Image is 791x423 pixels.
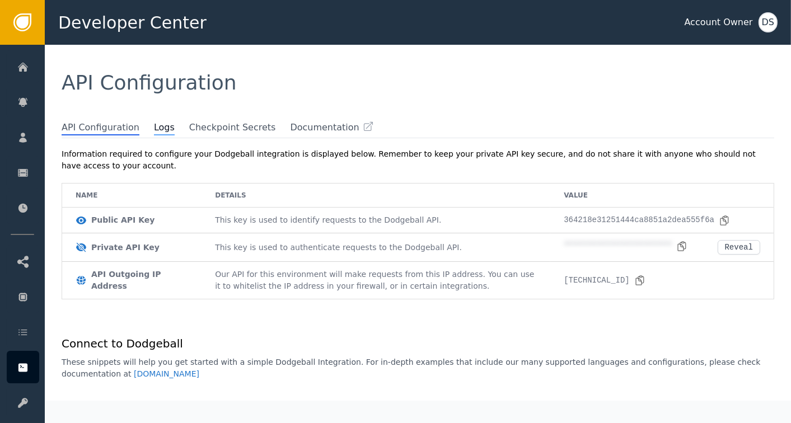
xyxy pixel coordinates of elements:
button: Reveal [718,240,760,255]
div: 364218e31251444ca8851a2dea555f6a [564,214,730,226]
span: Developer Center [58,10,207,35]
div: Public API Key [91,214,155,226]
span: Documentation [290,121,359,134]
span: Checkpoint Secrets [189,121,276,134]
span: API Configuration [62,71,237,94]
div: Account Owner [685,16,753,29]
div: API Outgoing IP Address [91,269,188,292]
td: Details [202,184,550,208]
td: This key is used to identify requests to the Dodgeball API. [202,208,550,233]
p: These snippets will help you get started with a simple Dodgeball Integration. For in-depth exampl... [62,356,774,380]
span: API Configuration [62,121,139,135]
div: [TECHNICAL_ID] [564,275,645,286]
a: Documentation [290,121,373,134]
h1: Connect to Dodgeball [62,335,774,352]
button: DS [759,12,778,32]
div: Private API Key [91,242,160,253]
div: Reveal [725,243,753,252]
span: Logs [154,121,175,135]
td: Value [550,184,774,208]
td: This key is used to authenticate requests to the Dodgeball API. [202,233,550,262]
td: Our API for this environment will make requests from this IP address. You can use it to whitelist... [202,262,550,299]
a: [DOMAIN_NAME] [134,369,199,378]
h1: Server Side Setup (Required) [62,398,224,415]
td: Name [62,184,202,208]
div: Information required to configure your Dodgeball integration is displayed below. Remember to keep... [62,148,774,172]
